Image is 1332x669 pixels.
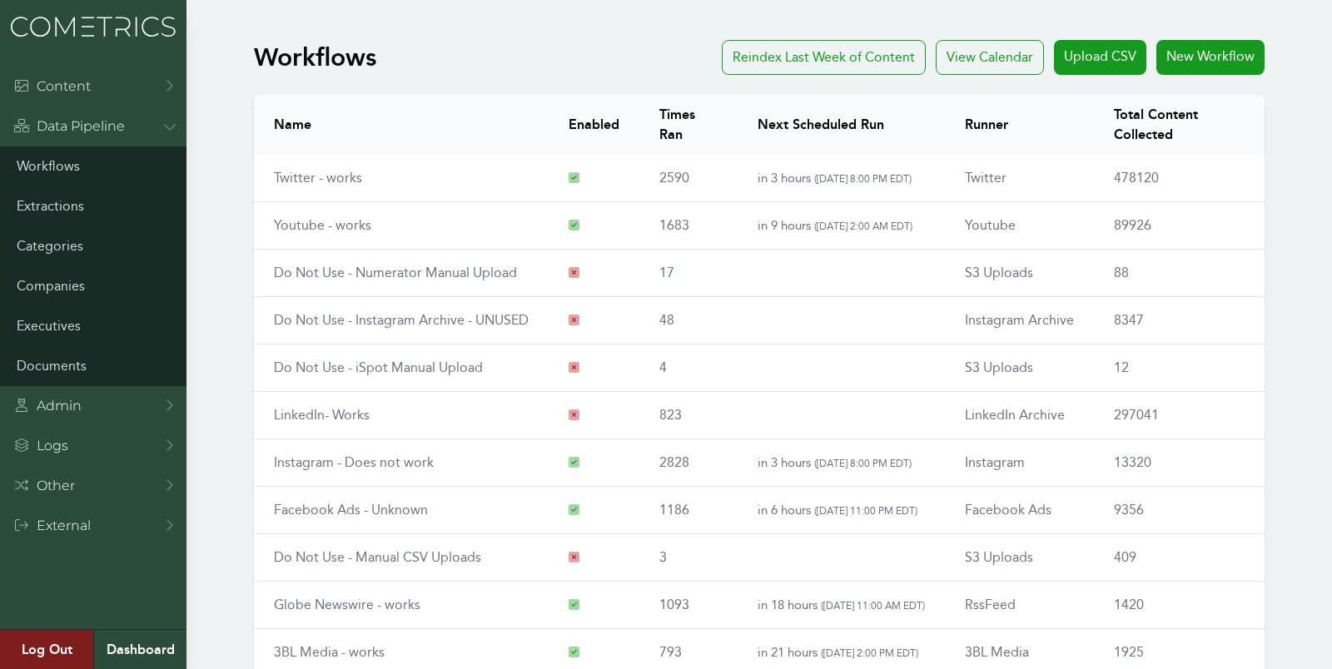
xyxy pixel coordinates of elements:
th: Times Ran [639,95,738,155]
div: Other [13,476,75,496]
p: in 9 hours [758,216,925,235]
td: Instagram Archive [945,297,1094,344]
td: 48 [639,297,738,344]
a: Youtube - works [274,217,371,233]
p: in 21 hours [758,642,925,662]
td: 1093 [639,582,738,629]
td: 12 [1094,344,1265,392]
a: Do Not Use - iSpot Manual Upload [274,359,483,375]
a: 3BL Media - works [274,644,385,660]
a: Reindex Last Week of Content [722,40,926,75]
td: 17 [639,250,738,297]
td: 89926 [1094,202,1265,250]
a: Globe Newswire - works [274,597,420,612]
td: Facebook Ads [945,487,1094,534]
div: Content [13,77,91,97]
td: Youtube [945,202,1094,250]
td: 478120 [1094,155,1265,202]
div: External [13,516,91,536]
th: Runner [945,95,1094,155]
td: 409 [1094,534,1265,582]
th: Enabled [549,95,639,155]
span: ( [DATE] 11:00 PM EDT ) [814,504,917,517]
h1: Workflows [254,42,376,72]
td: 297041 [1094,392,1265,439]
span: ( [DATE] 11:00 AM EDT ) [821,599,925,612]
p: in 18 hours [758,595,925,615]
td: S3 Uploads [945,534,1094,582]
a: New Workflow [1156,40,1265,75]
td: 4 [639,344,738,392]
a: Dashboard [93,630,186,669]
a: Instagram - Does not work [274,454,434,470]
td: 2828 [639,439,738,487]
p: in 6 hours [758,500,925,520]
td: S3 Uploads [945,344,1094,392]
div: Data Pipeline [13,116,125,136]
td: S3 Uploads [945,250,1094,297]
td: 3 [639,534,738,582]
td: 13320 [1094,439,1265,487]
td: 88 [1094,250,1265,297]
span: ( [DATE] 8:00 PM EDT ) [814,172,912,185]
td: 8347 [1094,297,1265,344]
a: Upload CSV [1054,40,1146,75]
div: Logs [13,436,68,456]
a: Facebook Ads - Unknown [274,502,428,518]
span: ( [DATE] 8:00 PM EDT ) [814,457,912,469]
a: Do Not Use - Instagram Archive - UNUSED [274,312,529,328]
a: Do Not Use - Manual CSV Uploads [274,549,481,565]
td: LinkedIn Archive [945,392,1094,439]
td: 1683 [639,202,738,250]
div: Admin [13,396,82,416]
th: Next Scheduled Run [738,95,945,155]
div: View Calendar [936,40,1044,75]
a: Twitter - works [274,170,362,186]
td: 1186 [639,487,738,534]
th: Name [254,95,549,155]
span: ( [DATE] 2:00 AM EDT ) [814,220,912,232]
td: 823 [639,392,738,439]
td: Twitter [945,155,1094,202]
th: Total Content Collected [1094,95,1265,155]
p: in 3 hours [758,453,925,473]
td: RssFeed [945,582,1094,629]
p: in 3 hours [758,168,925,188]
td: Instagram [945,439,1094,487]
a: LinkedIn- Works [274,407,370,423]
td: 2590 [639,155,738,202]
a: Do Not Use - Numerator Manual Upload [274,265,517,280]
td: 9356 [1094,487,1265,534]
td: 1420 [1094,582,1265,629]
span: ( [DATE] 2:00 PM EDT ) [821,647,918,659]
